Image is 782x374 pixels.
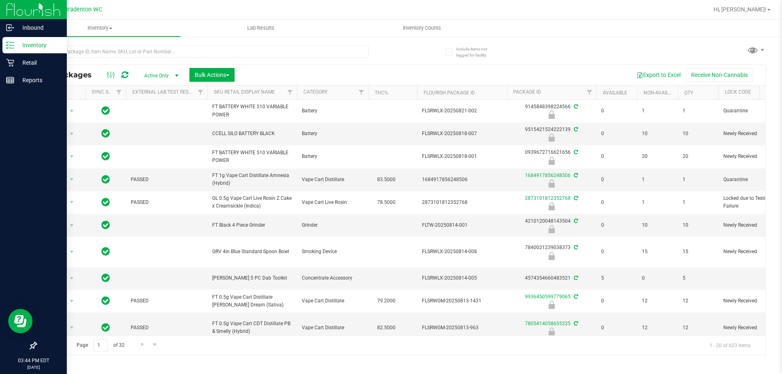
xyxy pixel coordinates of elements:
[36,46,369,58] input: Search Package ID, Item Name, SKU, Lot or Part Number...
[642,199,673,206] span: 1
[422,130,502,138] span: FLSRWLX-20250818-007
[355,85,368,99] a: Filter
[212,130,292,138] span: CCELL SILO BATTERY BLACK
[302,176,363,184] span: Vape Cart Distillate
[101,246,110,257] span: In Sync
[302,107,363,115] span: Battery
[525,321,571,326] a: 7805414058655225
[101,219,110,231] span: In Sync
[6,59,14,67] inline-svg: Retail
[573,127,578,132] span: Sync from Compliance System
[194,85,207,99] a: Filter
[723,297,775,305] span: Newly Received
[189,68,235,82] button: Bulk Actions
[601,274,632,282] span: 5
[67,197,77,208] span: select
[101,105,110,116] span: In Sync
[212,172,292,187] span: FT 1g Vape Cart Distillate Amnesia (Hybrid)
[642,297,673,305] span: 12
[505,274,597,282] div: 4574354660483521
[505,217,597,233] div: 4210120048143504
[683,274,714,282] span: 5
[683,248,714,256] span: 15
[67,128,77,140] span: select
[505,202,597,210] div: Locked due to Testing Failure
[505,133,597,142] div: Newly Received
[456,46,497,58] span: Include items not tagged for facility
[573,195,578,201] span: Sync from Compliance System
[303,89,327,95] a: Category
[683,130,714,138] span: 10
[8,309,33,333] iframe: Resource center
[505,103,597,119] div: 9145848398224566
[573,173,578,178] span: Sync from Compliance System
[212,149,292,164] span: FT BATTERY WHITE 510 VARIABLE POWER
[67,295,77,307] span: select
[513,89,541,95] a: Package ID
[212,293,292,309] span: FT 0.5g Vape Cart Distillate [PERSON_NAME] Dream (Sativa)
[505,149,597,164] div: 0939672716621656
[6,41,14,49] inline-svg: Inventory
[101,197,110,208] span: In Sync
[131,297,202,305] span: PASSED
[642,153,673,160] span: 20
[101,128,110,139] span: In Sync
[67,220,77,231] span: select
[4,364,63,370] p: [DATE]
[131,324,202,332] span: PASSED
[601,107,632,115] span: 0
[392,24,452,32] span: Inventory Counts
[373,174,400,186] span: 83.5000
[373,197,400,208] span: 78.5000
[683,176,714,184] span: 1
[70,339,131,352] span: Page of 32
[505,328,597,336] div: Newly Received
[422,107,502,115] span: FLSRWLX-20250821-002
[525,173,571,178] a: 1684917856248506
[67,246,77,258] span: select
[686,68,753,82] button: Receive Non-Cannabis
[642,107,673,115] span: 1
[683,199,714,206] span: 1
[505,244,597,260] div: 7840021239038373
[723,221,775,229] span: Newly Received
[195,72,229,78] span: Bulk Actions
[14,75,63,85] p: Reports
[14,58,63,68] p: Retail
[642,176,673,184] span: 1
[375,90,388,96] a: THC%
[149,339,161,350] a: Go to the last page
[6,24,14,32] inline-svg: Inbound
[212,320,292,335] span: FT 0.5g Vape Cart CDT Distillate PB & Smelly (Hybrid)
[302,248,363,256] span: Smoking Device
[683,153,714,160] span: 20
[180,20,341,37] a: Lab Results
[14,40,63,50] p: Inventory
[505,225,597,233] div: Newly Received
[131,199,202,206] span: PASSED
[723,324,775,332] span: Newly Received
[505,301,597,309] div: Newly Received
[302,130,363,138] span: Battery
[642,324,673,332] span: 12
[422,324,502,332] span: FLSRWGM-20250813-963
[683,107,714,115] span: 1
[601,221,632,229] span: 0
[212,248,292,256] span: GRV 4in Blue Standard Spoon Bowl
[212,195,292,210] span: GL 0.5g Vape Cart Live Rosin Z Cake x Creamsickle (Indica)
[642,248,673,256] span: 15
[601,130,632,138] span: 0
[101,272,110,284] span: In Sync
[573,321,578,326] span: Sync from Compliance System
[20,20,180,37] a: Inventory
[283,85,297,99] a: Filter
[214,89,275,95] a: Sku Retail Display Name
[505,111,597,119] div: Quarantine
[92,89,123,95] a: Sync Status
[505,126,597,142] div: 9515421524222139
[302,324,363,332] span: Vape Cart Distillate
[725,89,751,95] a: Lock Code
[601,153,632,160] span: 0
[642,274,673,282] span: 0
[236,24,286,32] span: Lab Results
